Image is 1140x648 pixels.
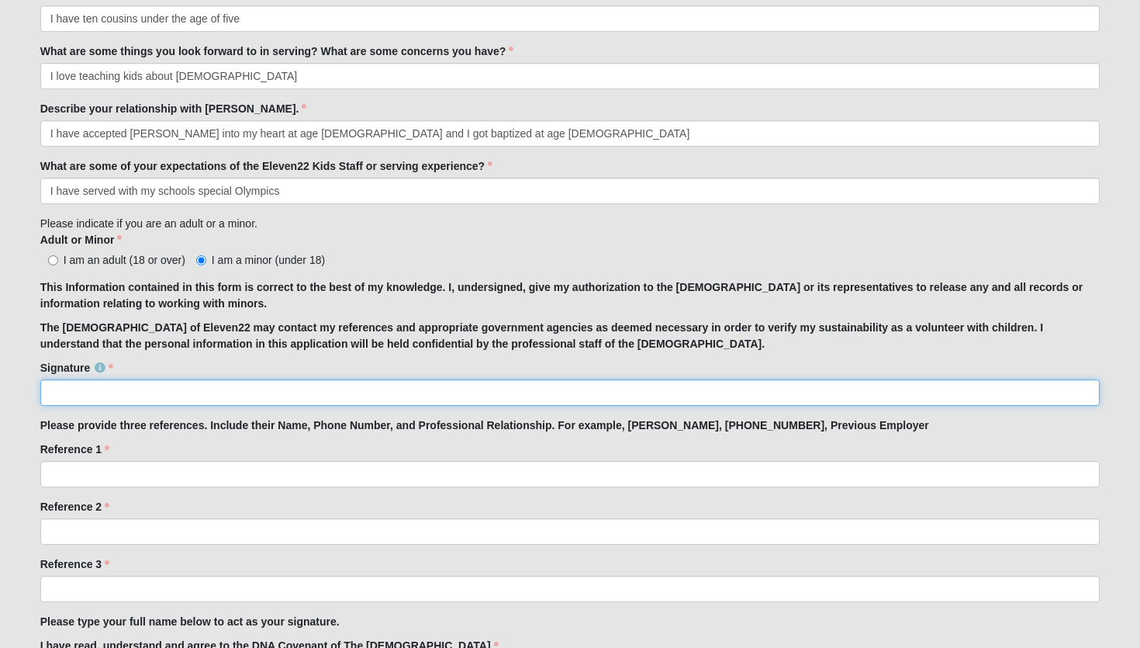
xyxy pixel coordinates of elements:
label: Describe your relationship with [PERSON_NAME]. [40,101,307,116]
label: Signature [40,360,114,376]
strong: Please provide three references. Include their Name, Phone Number, and Professional Relationship.... [40,419,929,431]
span: I am a minor (under 18) [212,254,325,266]
strong: Please type your full name below to act as your signature. [40,615,340,628]
label: Reference 2 [40,499,109,515]
label: What are some of your expectations of the Eleven22 Kids Staff or serving experience? [40,158,492,174]
label: Reference 1 [40,442,109,457]
strong: This Information contained in this form is correct to the best of my knowledge. I, undersigned, g... [40,281,1083,310]
label: What are some things you look forward to in serving? What are some concerns you have? [40,43,514,59]
span: I am an adult (18 or over) [64,254,185,266]
label: Adult or Minor [40,232,123,248]
input: I am an adult (18 or over) [48,255,58,265]
input: I am a minor (under 18) [196,255,206,265]
strong: The [DEMOGRAPHIC_DATA] of Eleven22 may contact my references and appropriate government agencies ... [40,321,1043,350]
label: Reference 3 [40,556,109,572]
